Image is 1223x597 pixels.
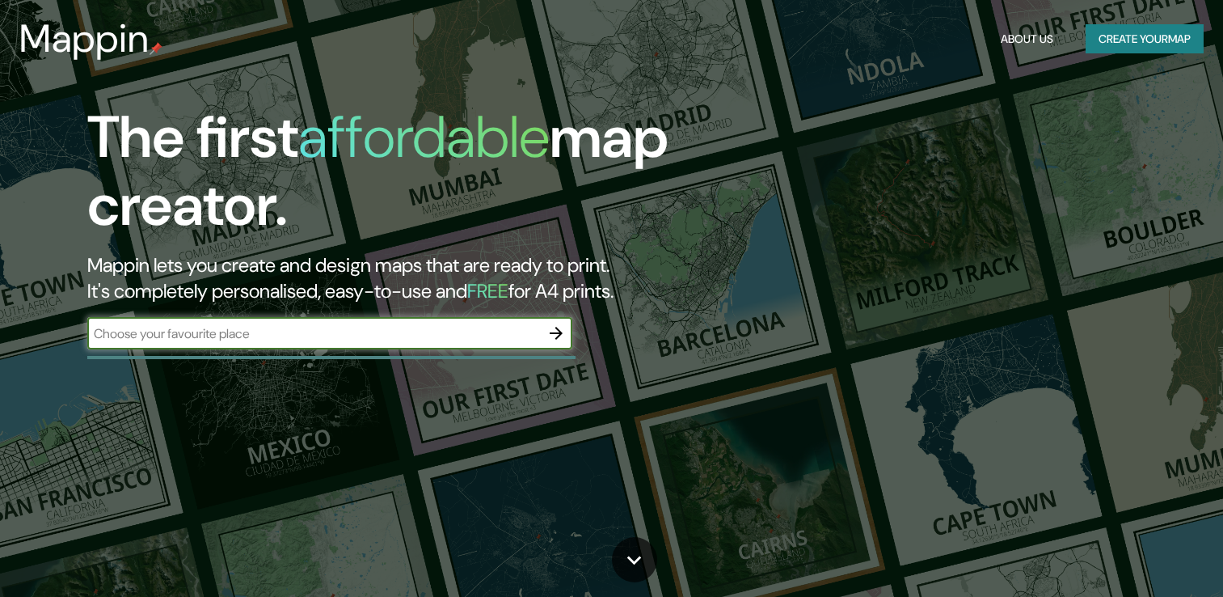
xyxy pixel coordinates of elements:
h1: affordable [298,99,550,175]
button: About Us [994,24,1060,54]
h5: FREE [467,278,508,303]
img: mappin-pin [150,42,162,55]
h2: Mappin lets you create and design maps that are ready to print. It's completely personalised, eas... [87,252,699,304]
h3: Mappin [19,16,150,61]
iframe: Help widget launcher [1079,534,1205,579]
input: Choose your favourite place [87,324,540,343]
h1: The first map creator. [87,104,699,252]
button: Create yourmap [1086,24,1204,54]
